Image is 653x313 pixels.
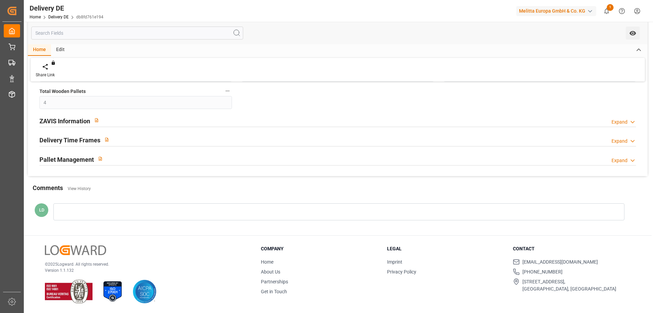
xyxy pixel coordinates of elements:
a: Get in Touch [261,289,287,294]
h3: Legal [387,245,505,252]
button: show 1 new notifications [599,3,614,19]
a: Home [261,259,273,265]
div: Expand [612,138,627,145]
a: View History [68,186,91,191]
span: LD [39,207,44,213]
h2: Delivery Time Frames [39,136,100,145]
h3: Company [261,245,379,252]
button: open menu [626,27,640,40]
button: Melitta Europa GmbH & Co. KG [516,4,599,17]
button: Total Wooden Pallets [223,87,232,95]
h2: ZAVIS Information [39,116,90,126]
h2: Comments [33,183,63,192]
img: ISO 9001 & ISO 14001 Certification [45,280,93,303]
a: Imprint [387,259,402,265]
div: Home [28,44,51,56]
span: [EMAIL_ADDRESS][DOMAIN_NAME] [522,259,598,266]
a: Partnerships [261,279,288,284]
button: View description [90,114,103,127]
span: 1 [607,4,614,11]
div: Melitta Europa GmbH & Co. KG [516,6,596,16]
button: Help Center [614,3,630,19]
span: [STREET_ADDRESS], [GEOGRAPHIC_DATA], [GEOGRAPHIC_DATA] [522,278,616,293]
span: [PHONE_NUMBER] [522,268,563,276]
a: Privacy Policy [387,269,416,275]
div: Edit [51,44,70,56]
img: AICPA SOC [133,280,156,303]
img: ISO 27001 Certification [101,280,124,303]
h2: Pallet Management [39,155,94,164]
button: View description [100,133,113,146]
a: About Us [261,269,280,275]
div: Expand [612,157,627,164]
div: Expand [612,119,627,126]
h3: Contact [513,245,631,252]
a: Home [30,15,41,19]
p: © 2025 Logward. All rights reserved. [45,261,244,267]
span: Total Wooden Pallets [39,88,86,95]
input: Search Fields [31,27,243,40]
p: Version 1.1.132 [45,267,244,273]
div: Delivery DE [30,3,103,13]
button: View description [94,152,107,165]
img: Logward Logo [45,245,106,255]
a: Delivery DE [48,15,69,19]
